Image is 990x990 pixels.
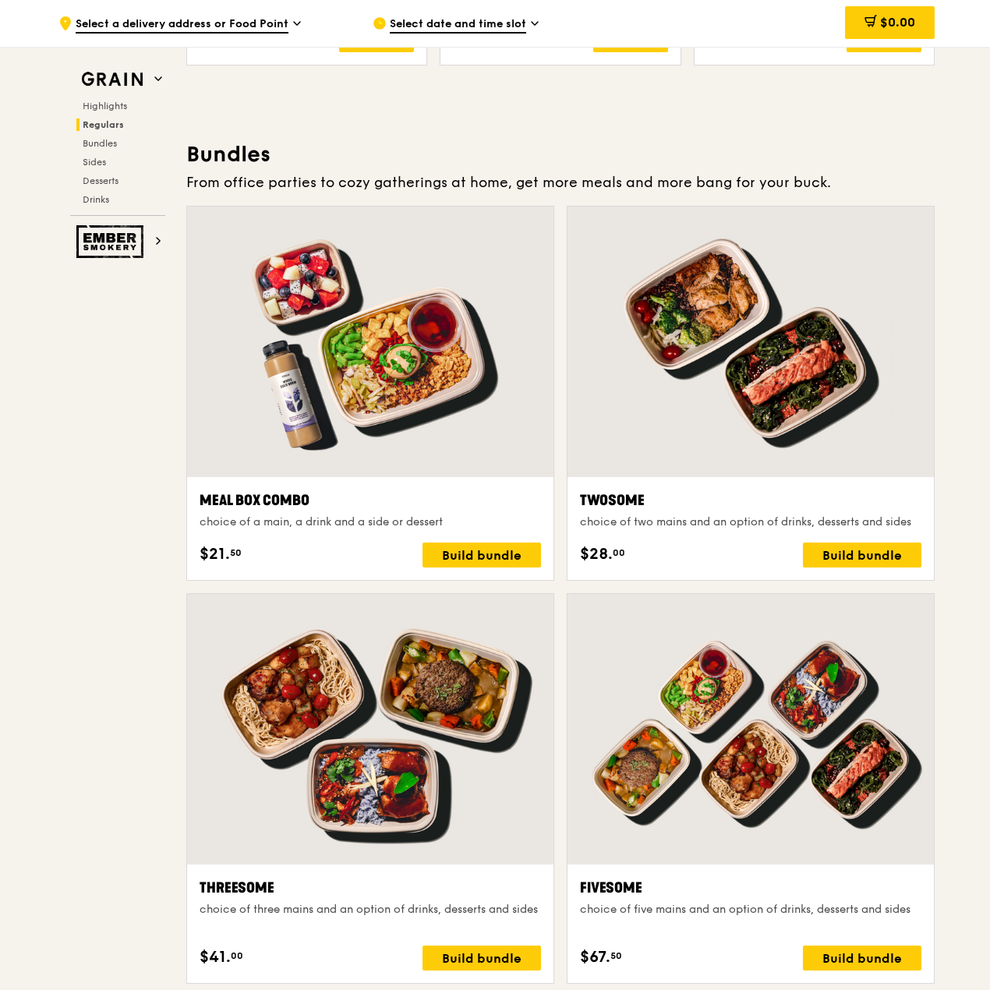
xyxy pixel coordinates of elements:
[200,490,541,511] div: Meal Box Combo
[76,16,288,34] span: Select a delivery address or Food Point
[230,546,242,559] span: 50
[803,946,921,971] div: Build bundle
[83,119,124,130] span: Regulars
[339,27,414,52] div: Add
[390,16,526,34] span: Select date and time slot
[83,194,109,205] span: Drinks
[83,157,106,168] span: Sides
[83,175,118,186] span: Desserts
[423,543,541,567] div: Build bundle
[610,949,622,962] span: 50
[83,138,117,149] span: Bundles
[880,15,915,30] span: $0.00
[593,27,668,52] div: Add
[803,543,921,567] div: Build bundle
[580,514,921,530] div: choice of two mains and an option of drinks, desserts and sides
[580,490,921,511] div: Twosome
[580,902,921,918] div: choice of five mains and an option of drinks, desserts and sides
[580,877,921,899] div: Fivesome
[200,902,541,918] div: choice of three mains and an option of drinks, desserts and sides
[580,543,613,566] span: $28.
[186,140,935,168] h3: Bundles
[847,27,921,52] div: Add
[580,946,610,969] span: $67.
[231,949,243,962] span: 00
[200,543,230,566] span: $21.
[76,225,148,258] img: Ember Smokery web logo
[200,946,231,969] span: $41.
[83,101,127,111] span: Highlights
[76,65,148,94] img: Grain web logo
[186,171,935,193] div: From office parties to cozy gatherings at home, get more meals and more bang for your buck.
[613,546,625,559] span: 00
[200,877,541,899] div: Threesome
[423,946,541,971] div: Build bundle
[200,514,541,530] div: choice of a main, a drink and a side or dessert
